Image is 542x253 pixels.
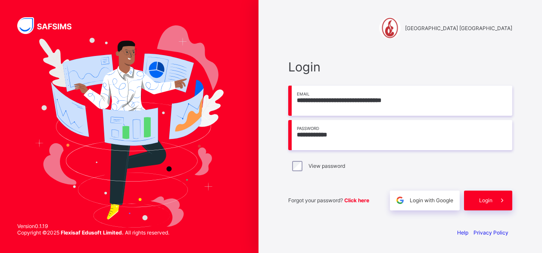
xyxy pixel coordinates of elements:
span: Copyright © 2025 All rights reserved. [17,229,169,236]
img: google.396cfc9801f0270233282035f929180a.svg [395,195,405,205]
span: [GEOGRAPHIC_DATA] [GEOGRAPHIC_DATA] [405,25,512,31]
label: View password [308,163,345,169]
span: Login with Google [410,197,453,204]
span: Login [479,197,492,204]
img: Hero Image [35,25,223,228]
span: Login [288,59,512,74]
span: Version 0.1.19 [17,223,169,229]
span: Forgot your password? [288,197,369,204]
a: Click here [344,197,369,204]
a: Help [457,229,468,236]
strong: Flexisaf Edusoft Limited. [61,229,124,236]
img: SAFSIMS Logo [17,17,82,34]
a: Privacy Policy [473,229,508,236]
